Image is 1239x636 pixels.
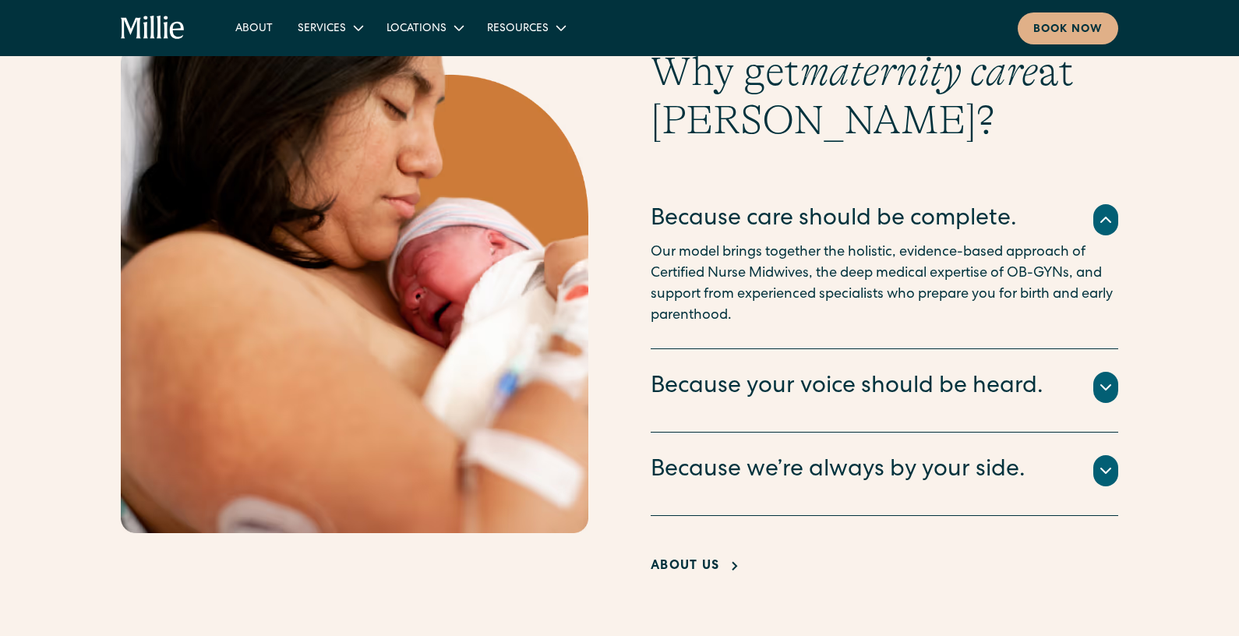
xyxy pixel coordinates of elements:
div: About Us [651,557,719,576]
div: Because we’re always by your side. [651,454,1025,487]
div: Because your voice should be heard. [651,371,1043,404]
p: Our model brings together the holistic, evidence-based approach of Certified Nurse Midwives, the ... [651,242,1118,327]
div: Resources [487,21,549,37]
div: Resources [475,15,577,41]
h2: Why get at [PERSON_NAME]? [651,48,1118,145]
div: Locations [387,21,447,37]
div: Services [285,15,374,41]
div: Because care should be complete. [651,203,1017,236]
em: maternity care [800,48,1038,95]
div: Locations [374,15,475,41]
a: home [121,16,185,41]
a: About [223,15,285,41]
img: Mother holding her newborn baby right after birth, embracing the first skin-to-skin contact durin... [121,48,588,533]
div: Book now [1033,22,1103,38]
div: Services [298,21,346,37]
a: Book now [1018,12,1118,44]
a: About Us [651,557,744,576]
